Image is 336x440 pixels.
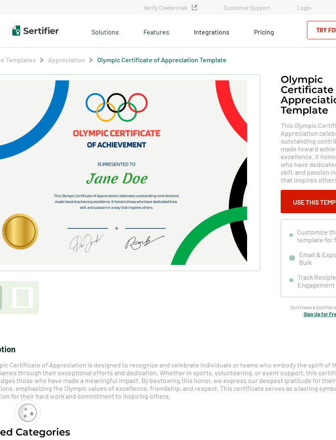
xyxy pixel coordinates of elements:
img: Verified [192,5,197,10]
a: Pricing [254,25,274,36]
a: Customer Support [224,4,270,11]
a: Integrations [194,25,229,36]
img: Cookie Popup Icon [18,403,37,422]
a: Login [297,4,311,11]
iframe: Chat Widget [295,401,336,440]
span: Solutions [91,25,119,36]
span: Features [143,25,169,36]
span: Pricing [254,27,274,35]
a: Verify Credentials [144,4,197,11]
span: Olympic Certificate of Appreciation​ Template [97,55,227,64]
span: Appreciation [48,55,85,64]
a: Olympic Certificate of Appreciation​ Template [97,55,227,63]
a: Appreciation [48,55,85,63]
img: Sertifier | Digital Credentialing Platform [12,25,59,35]
span: Integrations [194,27,229,35]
